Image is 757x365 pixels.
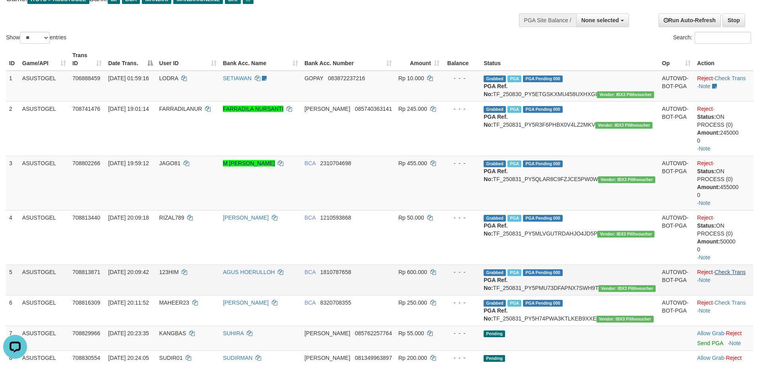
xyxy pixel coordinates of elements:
td: · · [694,295,753,326]
span: KANGBAS [159,330,186,336]
span: Vendor URL: https://payment5.1velocity.biz [595,122,652,129]
div: PGA Site Balance / [519,14,576,27]
td: TF_250831_PY5R3F6PHBX0V4LZ2MKV [480,101,659,156]
span: Copy 8320708355 to clipboard [320,299,351,306]
span: [DATE] 01:59:16 [108,75,149,81]
a: Reject [697,106,713,112]
span: GOPAY [304,75,323,81]
div: - - - [446,105,477,113]
span: Grabbed [484,75,506,82]
a: AGUS HOERULLOH [223,269,275,275]
a: Send PGA [697,340,723,346]
span: Copy 085762257764 to clipboard [355,330,392,336]
a: Note [729,340,741,346]
td: ASUSTOGEL [19,156,69,210]
span: Vendor URL: https://payment5.1velocity.biz [597,91,654,98]
span: Rp 55.000 [398,330,424,336]
b: PGA Ref. No: [484,277,507,291]
td: ASUSTOGEL [19,326,69,350]
a: Check Trans [714,75,746,81]
span: PGA Pending [523,75,563,82]
div: ON PROCESS (0) 50000 0 [697,222,750,253]
span: Rp 600.000 [398,269,427,275]
span: JAGO81 [159,160,181,166]
button: Open LiveChat chat widget [3,3,27,27]
td: · · [694,156,753,210]
span: Rp 50.000 [398,214,424,221]
td: ASUSTOGEL [19,210,69,265]
span: 708829966 [72,330,100,336]
input: Search: [695,32,751,44]
a: Check Trans [714,269,746,275]
span: [DATE] 20:23:35 [108,330,149,336]
div: ON PROCESS (0) 245000 0 [697,113,750,145]
span: PGA Pending [523,160,563,167]
b: PGA Ref. No: [484,222,507,237]
span: BCA [304,160,316,166]
span: FARRADILANUR [159,106,202,112]
span: Rp 200.000 [398,355,427,361]
b: PGA Ref. No: [484,83,507,97]
th: Bank Acc. Name: activate to sort column ascending [220,48,301,71]
b: PGA Ref. No: [484,307,507,322]
span: PGA Pending [523,300,563,307]
span: Copy 085740363141 to clipboard [355,106,392,112]
span: Rp 10.000 [398,75,424,81]
span: [PERSON_NAME] [304,355,350,361]
a: Reject [726,355,742,361]
a: Note [699,83,711,89]
span: None selected [581,17,619,23]
span: BCA [304,269,316,275]
a: Note [699,145,711,152]
span: [DATE] 19:01:14 [108,106,149,112]
b: Amount: [697,129,720,136]
td: · · [694,101,753,156]
span: Marked by aeomartha [507,106,521,113]
span: PGA Pending [523,106,563,113]
b: Amount: [697,238,720,245]
label: Search: [673,32,751,44]
span: 708802266 [72,160,100,166]
span: Grabbed [484,269,506,276]
span: 708830554 [72,355,100,361]
div: - - - [446,299,477,307]
span: Marked by aeotriv [507,215,521,222]
span: SUDIR01 [159,355,183,361]
td: ASUSTOGEL [19,295,69,326]
span: Marked by aeotriv [507,160,521,167]
td: 3 [6,156,19,210]
td: TF_250831_PY5MLVGUTRDAHJO4JD5P [480,210,659,265]
a: SETIAWAN [223,75,252,81]
span: Grabbed [484,160,506,167]
a: Reject [726,330,742,336]
a: Reject [697,269,713,275]
a: SUDIRMAN [223,355,253,361]
td: ASUSTOGEL [19,71,69,102]
a: [PERSON_NAME] [223,299,269,306]
div: - - - [446,354,477,362]
a: Note [699,254,711,261]
span: BCA [304,214,316,221]
span: 706888459 [72,75,100,81]
a: Stop [722,14,745,27]
th: Amount: activate to sort column ascending [395,48,443,71]
th: Date Trans.: activate to sort column descending [105,48,156,71]
a: Reject [697,75,713,81]
th: ID [6,48,19,71]
td: · · [694,210,753,265]
span: Copy 1810787658 to clipboard [320,269,351,275]
div: - - - [446,159,477,167]
td: AUTOWD-BOT-PGA [659,101,694,156]
td: AUTOWD-BOT-PGA [659,295,694,326]
a: Reject [697,214,713,221]
a: Run Auto-Refresh [658,14,721,27]
div: - - - [446,214,477,222]
a: Reject [697,160,713,166]
td: 2 [6,101,19,156]
td: ASUSTOGEL [19,101,69,156]
td: ASUSTOGEL [19,265,69,295]
a: M [PERSON_NAME] [223,160,275,166]
span: Vendor URL: https://payment5.1velocity.biz [597,231,654,238]
span: Copy 083872237216 to clipboard [328,75,365,81]
span: 123HIM [159,269,179,275]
